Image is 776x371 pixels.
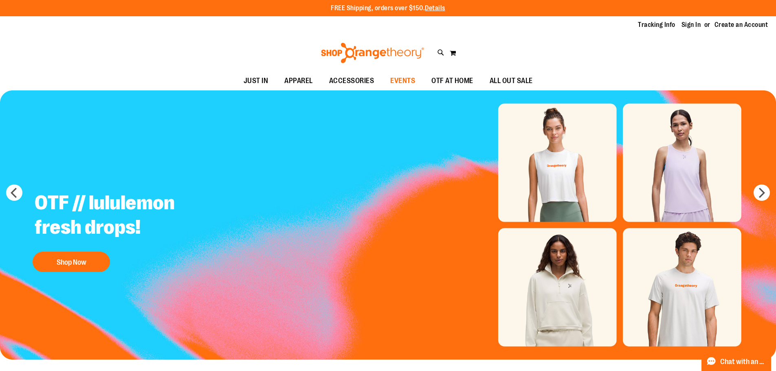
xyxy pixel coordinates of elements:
[33,252,110,272] button: Shop Now
[284,72,313,90] span: APPAREL
[720,358,766,366] span: Chat with an Expert
[425,4,445,12] a: Details
[431,72,473,90] span: OTF AT HOME
[701,352,772,371] button: Chat with an Expert
[490,72,533,90] span: ALL OUT SALE
[320,43,425,63] img: Shop Orangetheory
[29,184,231,248] h2: OTF // lululemon fresh drops!
[6,184,22,201] button: prev
[244,72,268,90] span: JUST IN
[390,72,415,90] span: EVENTS
[331,4,445,13] p: FREE Shipping, orders over $150.
[29,184,231,276] a: OTF // lululemon fresh drops! Shop Now
[329,72,374,90] span: ACCESSORIES
[754,184,770,201] button: next
[714,20,768,29] a: Create an Account
[681,20,701,29] a: Sign In
[638,20,675,29] a: Tracking Info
